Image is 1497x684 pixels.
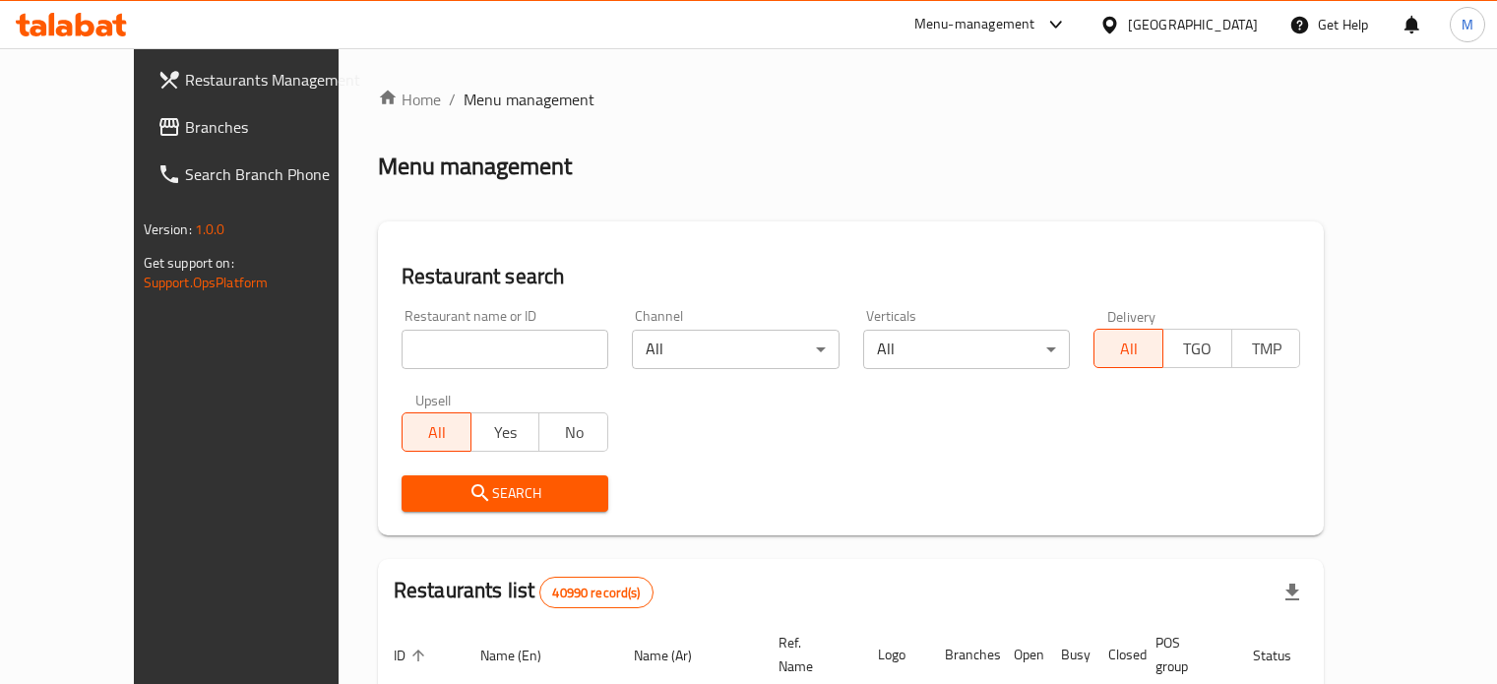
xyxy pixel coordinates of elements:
[539,577,653,608] div: Total records count
[1253,644,1317,667] span: Status
[142,151,384,198] a: Search Branch Phone
[378,88,441,111] a: Home
[779,631,839,678] span: Ref. Name
[185,162,368,186] span: Search Branch Phone
[195,217,225,242] span: 1.0.0
[415,393,452,406] label: Upsell
[547,418,600,447] span: No
[142,103,384,151] a: Branches
[378,88,1325,111] nav: breadcrumb
[449,88,456,111] li: /
[402,262,1301,291] h2: Restaurant search
[634,644,717,667] span: Name (Ar)
[540,584,652,602] span: 40990 record(s)
[538,412,608,452] button: No
[1093,329,1163,368] button: All
[1162,329,1232,368] button: TGO
[394,644,431,667] span: ID
[1240,335,1293,363] span: TMP
[402,412,471,452] button: All
[863,330,1070,369] div: All
[1171,335,1224,363] span: TGO
[1269,569,1316,616] div: Export file
[402,475,608,512] button: Search
[185,115,368,139] span: Branches
[144,250,234,276] span: Get support on:
[632,330,839,369] div: All
[1462,14,1473,35] span: M
[479,418,532,447] span: Yes
[464,88,594,111] span: Menu management
[1102,335,1155,363] span: All
[480,644,567,667] span: Name (En)
[1231,329,1301,368] button: TMP
[185,68,368,92] span: Restaurants Management
[410,418,464,447] span: All
[1155,631,1214,678] span: POS group
[1128,14,1258,35] div: [GEOGRAPHIC_DATA]
[470,412,540,452] button: Yes
[1107,309,1156,323] label: Delivery
[144,270,269,295] a: Support.OpsPlatform
[142,56,384,103] a: Restaurants Management
[394,576,654,608] h2: Restaurants list
[378,151,572,182] h2: Menu management
[402,330,608,369] input: Search for restaurant name or ID..
[144,217,192,242] span: Version:
[914,13,1035,36] div: Menu-management
[417,481,593,506] span: Search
